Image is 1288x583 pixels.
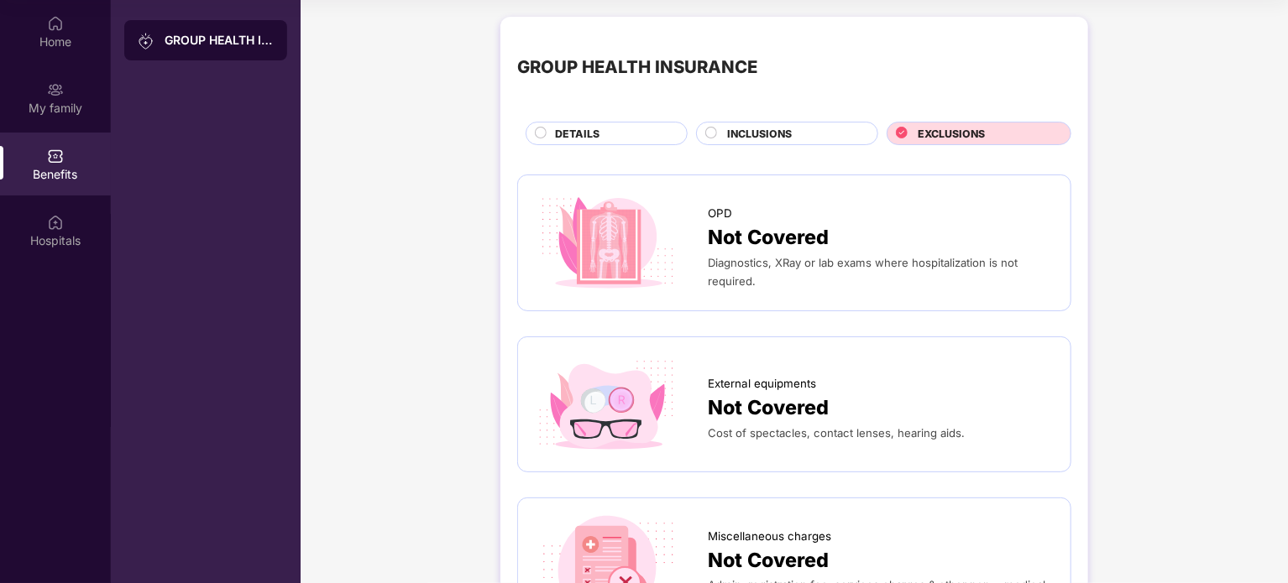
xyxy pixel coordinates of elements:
span: Not Covered [708,222,829,253]
span: Cost of spectacles, contact lenses, hearing aids. [708,426,965,440]
div: GROUP HEALTH INSURANCE [165,32,274,49]
span: Diagnostics, XRay or lab exams where hospitalization is not required. [708,256,1018,288]
img: svg+xml;base64,PHN2ZyBpZD0iSG9zcGl0YWxzIiB4bWxucz0iaHR0cDovL3d3dy53My5vcmcvMjAwMC9zdmciIHdpZHRoPS... [47,214,64,231]
img: svg+xml;base64,PHN2ZyBpZD0iQmVuZWZpdHMiIHhtbG5zPSJodHRwOi8vd3d3LnczLm9yZy8yMDAwL3N2ZyIgd2lkdGg9Ij... [47,148,64,164]
span: External equipments [708,375,816,393]
span: Not Covered [708,545,829,576]
span: INCLUSIONS [727,126,792,142]
span: Miscellaneous charges [708,528,831,545]
span: EXCLUSIONS [918,126,985,142]
img: icon [535,354,680,455]
img: svg+xml;base64,PHN2ZyB3aWR0aD0iMjAiIGhlaWdodD0iMjAiIHZpZXdCb3g9IjAgMCAyMCAyMCIgZmlsbD0ibm9uZSIgeG... [138,33,154,49]
img: svg+xml;base64,PHN2ZyB3aWR0aD0iMjAiIGhlaWdodD0iMjAiIHZpZXdCb3g9IjAgMCAyMCAyMCIgZmlsbD0ibm9uZSIgeG... [47,81,64,98]
div: GROUP HEALTH INSURANCE [517,54,757,81]
span: DETAILS [555,126,599,142]
img: svg+xml;base64,PHN2ZyBpZD0iSG9tZSIgeG1sbnM9Imh0dHA6Ly93d3cudzMub3JnLzIwMDAvc3ZnIiB3aWR0aD0iMjAiIG... [47,15,64,32]
span: Not Covered [708,393,829,424]
span: OPD [708,205,732,222]
img: icon [535,192,680,293]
